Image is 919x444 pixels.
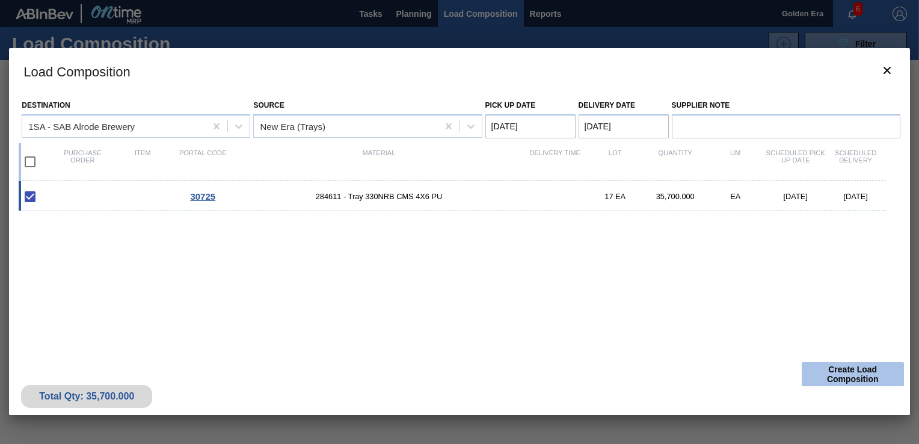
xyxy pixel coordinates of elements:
div: New Era (Trays) [260,121,325,131]
div: Lot [585,149,645,174]
input: mm/dd/yyyy [485,114,576,138]
label: Source [253,101,284,109]
div: Scheduled Delivery [826,149,886,174]
div: 17 EA [585,192,645,201]
span: 30725 [190,191,215,202]
div: Go to Order [173,191,233,202]
div: Delivery Time [525,149,585,174]
div: [DATE] [826,192,886,201]
div: 35,700.000 [645,192,705,201]
div: EA [705,192,766,201]
div: 1SA - SAB Alrode Brewery [28,121,135,131]
div: Portal code [173,149,233,174]
button: Create Load Composition [802,362,904,386]
label: Pick up Date [485,101,536,109]
label: Destination [22,101,70,109]
div: Total Qty: 35,700.000 [30,391,143,402]
div: Quantity [645,149,705,174]
label: Supplier Note [672,97,900,114]
div: Material [233,149,524,174]
div: Purchase order [52,149,112,174]
h3: Load Composition [9,48,909,94]
label: Delivery Date [579,101,635,109]
div: [DATE] [766,192,826,201]
input: mm/dd/yyyy [579,114,669,138]
div: UM [705,149,766,174]
span: 284611 - Tray 330NRB CMS 4X6 PU [233,192,524,201]
div: Item [112,149,173,174]
div: Scheduled Pick up Date [766,149,826,174]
